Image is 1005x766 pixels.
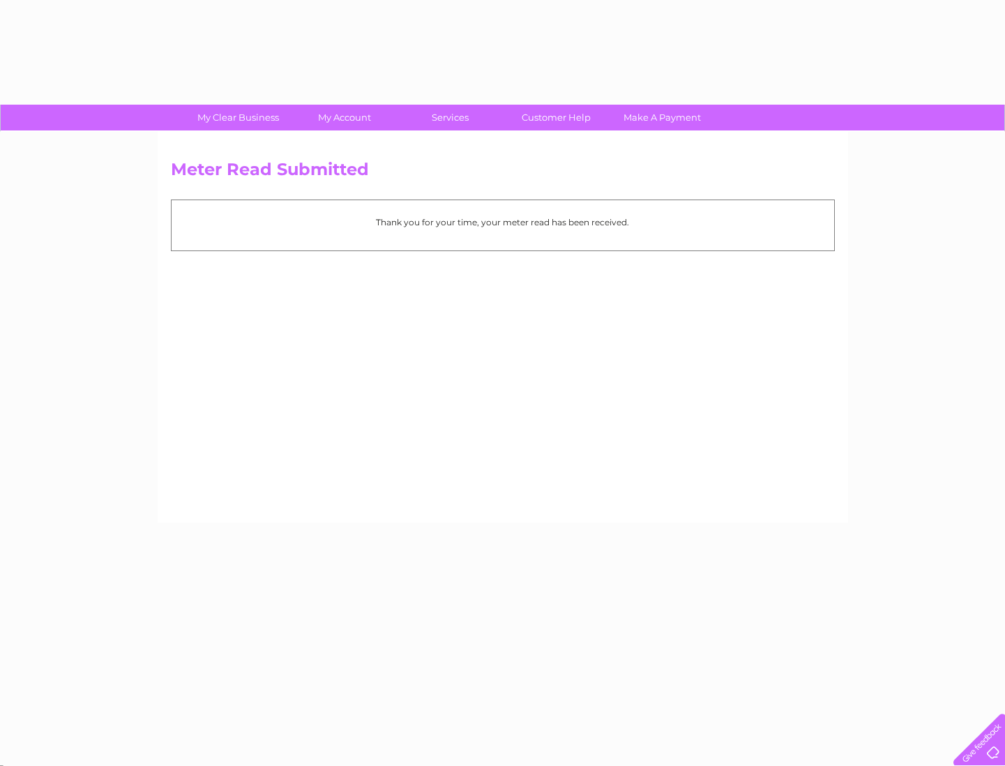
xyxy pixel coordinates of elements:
[499,105,614,130] a: Customer Help
[605,105,720,130] a: Make A Payment
[179,216,827,229] p: Thank you for your time, your meter read has been received.
[171,160,835,186] h2: Meter Read Submitted
[393,105,508,130] a: Services
[181,105,296,130] a: My Clear Business
[287,105,402,130] a: My Account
